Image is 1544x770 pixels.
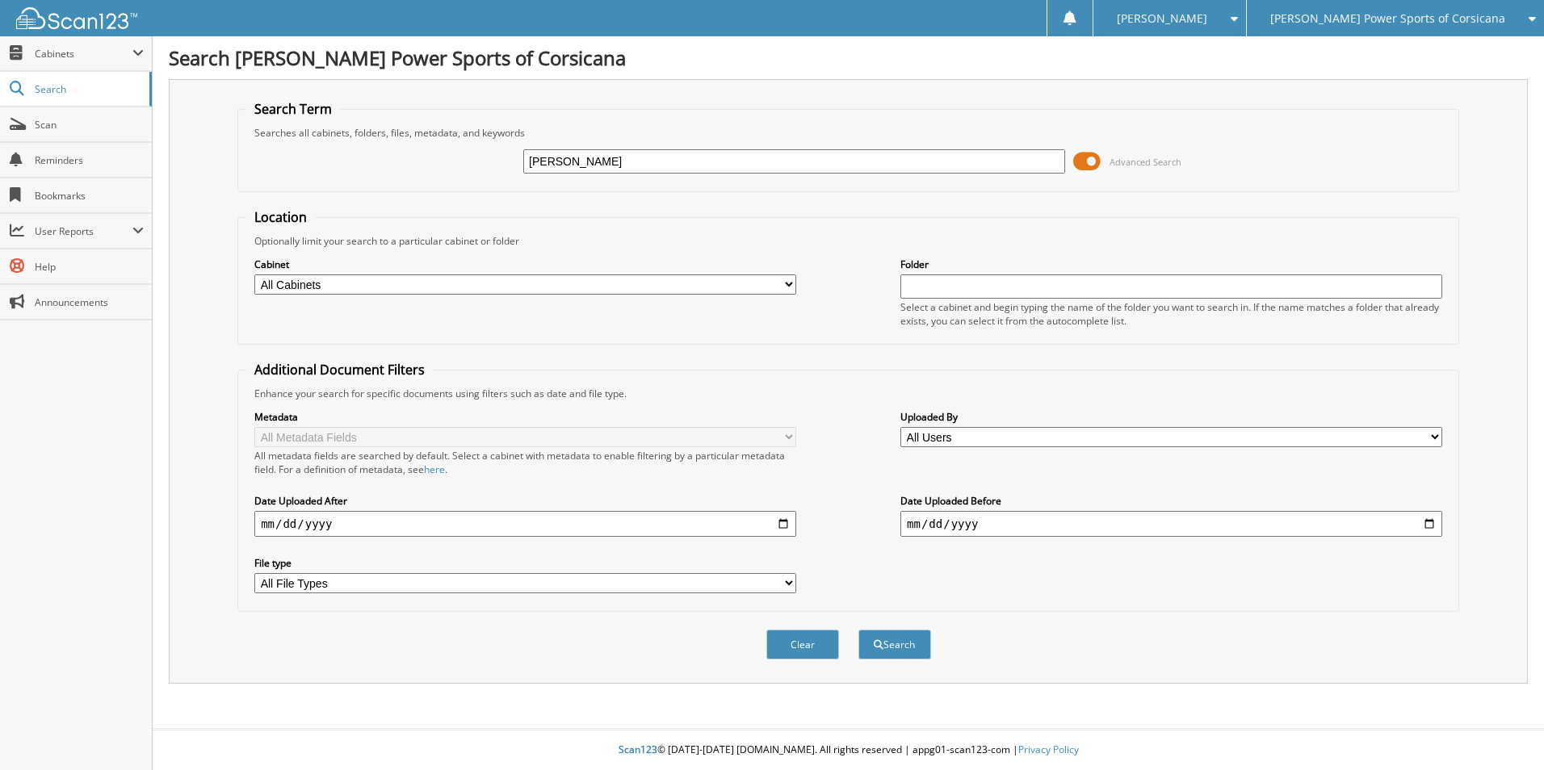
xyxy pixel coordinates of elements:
[246,208,315,226] legend: Location
[246,361,433,379] legend: Additional Document Filters
[900,511,1442,537] input: end
[900,494,1442,508] label: Date Uploaded Before
[254,257,796,271] label: Cabinet
[858,630,931,659] button: Search
[254,494,796,508] label: Date Uploaded After
[35,224,132,238] span: User Reports
[35,82,141,96] span: Search
[35,153,144,167] span: Reminders
[169,44,1528,71] h1: Search [PERSON_NAME] Power Sports of Corsicana
[246,234,1450,248] div: Optionally limit your search to a particular cabinet or folder
[254,410,796,424] label: Metadata
[35,189,144,203] span: Bookmarks
[766,630,839,659] button: Clear
[254,511,796,537] input: start
[35,47,132,61] span: Cabinets
[619,743,657,756] span: Scan123
[153,730,1544,770] div: © [DATE]-[DATE] [DOMAIN_NAME]. All rights reserved | appg01-scan123-com |
[35,118,144,132] span: Scan
[16,7,137,29] img: scan123-logo-white.svg
[1117,14,1207,23] span: [PERSON_NAME]
[246,387,1450,400] div: Enhance your search for specific documents using filters such as date and file type.
[1463,693,1544,770] iframe: Chat Widget
[254,556,796,570] label: File type
[1270,14,1505,23] span: [PERSON_NAME] Power Sports of Corsicana
[35,260,144,274] span: Help
[246,100,340,118] legend: Search Term
[900,257,1442,271] label: Folder
[254,449,796,476] div: All metadata fields are searched by default. Select a cabinet with metadata to enable filtering b...
[900,410,1442,424] label: Uploaded By
[900,300,1442,328] div: Select a cabinet and begin typing the name of the folder you want to search in. If the name match...
[1110,156,1181,168] span: Advanced Search
[1018,743,1079,756] a: Privacy Policy
[35,295,144,309] span: Announcements
[424,462,445,476] a: here
[246,126,1450,140] div: Searches all cabinets, folders, files, metadata, and keywords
